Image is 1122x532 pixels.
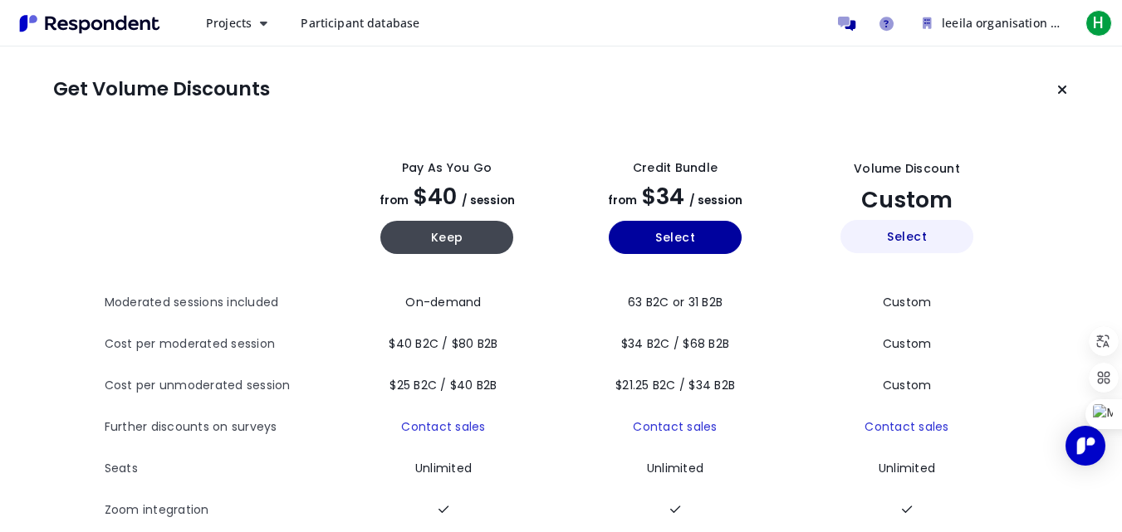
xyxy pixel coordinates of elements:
[53,78,270,101] h1: Get Volume Discounts
[105,407,333,448] th: Further discounts on surveys
[105,490,333,531] th: Zoom integration
[628,294,723,310] span: 63 B2C or 31 B2B
[633,159,718,177] div: Credit Bundle
[287,8,433,38] a: Participant database
[301,15,419,31] span: Participant database
[462,193,515,208] span: / session
[609,221,742,254] button: Select yearly basic plan
[380,221,513,254] button: Keep current yearly payg plan
[105,448,333,490] th: Seats
[105,282,333,324] th: Moderated sessions included
[883,294,932,310] span: Custom
[13,10,166,37] img: Respondent
[402,159,492,177] div: Pay as you go
[879,460,935,476] span: Unlimited
[633,418,717,435] a: Contact sales
[840,220,973,253] button: Select yearly custom_static plan
[861,184,953,215] span: Custom
[1066,426,1105,466] div: Open Intercom Messenger
[414,181,457,212] span: $40
[642,181,684,212] span: $34
[1085,10,1112,37] span: H
[105,324,333,365] th: Cost per moderated session
[647,460,703,476] span: Unlimited
[830,7,863,40] a: Message participants
[883,335,932,352] span: Custom
[405,294,481,310] span: On-demand
[615,377,735,393] span: $21.25 B2C / $34 B2B
[415,460,472,476] span: Unlimited
[389,335,497,352] span: $40 B2C / $80 B2B
[621,335,729,352] span: $34 B2C / $68 B2B
[870,7,903,40] a: Help and support
[608,193,637,208] span: from
[883,377,932,393] span: Custom
[689,193,742,208] span: / session
[401,418,485,435] a: Contact sales
[942,15,1081,31] span: leeila organisation Team
[865,418,948,435] a: Contact sales
[380,193,409,208] span: from
[1082,8,1115,38] button: H
[206,15,252,31] span: Projects
[909,8,1075,38] button: leeila organisation Team
[193,8,281,38] button: Projects
[390,377,497,393] span: $25 B2C / $40 B2B
[1046,73,1079,106] button: Keep current plan
[105,365,333,407] th: Cost per unmoderated session
[854,160,960,178] div: Volume Discount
